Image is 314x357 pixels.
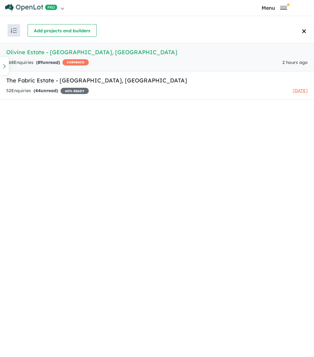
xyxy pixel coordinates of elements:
div: 52 Enquir ies [6,87,89,95]
span: CASHBACK [62,59,89,66]
span: 40 % READY [61,88,89,94]
strong: ( unread) [34,88,58,93]
h5: The Fabric Estate - [GEOGRAPHIC_DATA] , [GEOGRAPHIC_DATA] [6,76,308,85]
button: Add projects and builders [28,24,97,37]
button: Close [300,18,314,43]
div: 668 Enquir ies [6,59,89,66]
strong: ( unread) [36,60,60,65]
span: 44 [35,88,41,93]
span: [DATE] [293,88,308,93]
span: 89 [38,60,43,65]
img: sort.svg [11,28,17,33]
span: × [302,23,306,39]
span: 2 hours ago [282,60,308,65]
button: Toggle navigation [236,5,312,11]
img: Openlot PRO Logo White [5,4,57,12]
h5: Olivine Estate - [GEOGRAPHIC_DATA] , [GEOGRAPHIC_DATA] [6,48,308,56]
